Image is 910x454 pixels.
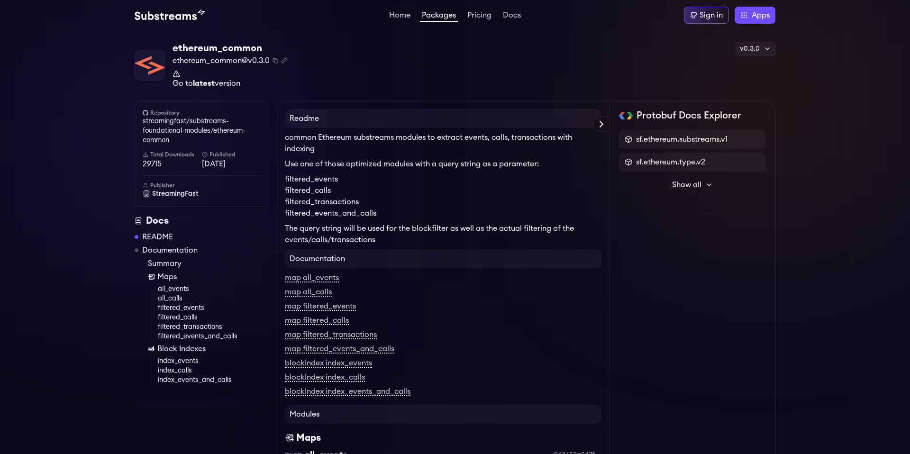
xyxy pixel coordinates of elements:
div: Maps [296,431,321,445]
a: README [142,231,173,243]
a: Documentation [142,245,198,256]
li: filtered_events_and_calls [285,208,601,219]
a: all_calls [158,294,269,303]
a: blockIndex index_calls [285,373,365,382]
h4: Modules [285,405,601,424]
span: Show all [672,179,701,191]
a: Go tolatestversion [173,70,287,87]
h2: Protobuf Docs Explorer [637,109,741,122]
a: map all_calls [285,288,332,297]
button: Show all [619,175,765,194]
h6: Repository [143,109,261,117]
a: Maps [148,271,269,282]
p: common Ethereum substreams modules to extract events, calls, transactions with indexing [285,132,601,154]
p: Use one of those optimized modules with a query string as a parameter: [285,158,601,170]
a: index_calls [158,366,269,375]
a: Pricing [465,11,493,21]
img: Maps icon [285,431,294,445]
img: Block Index icon [148,345,155,353]
a: Packages [420,11,458,22]
a: map filtered_calls [285,317,349,325]
a: blockIndex index_events_and_calls [285,388,410,396]
a: map filtered_transactions [285,331,377,339]
a: Sign in [684,7,729,24]
a: Docs [501,11,523,21]
button: Copy package name and version [273,58,278,64]
li: filtered_calls [285,185,601,196]
h4: Documentation [285,249,601,268]
a: filtered_events [158,303,269,313]
span: sf.ethereum.type.v2 [636,156,705,168]
h6: Published [202,151,261,158]
li: filtered_events [285,173,601,185]
span: 29715 [143,158,202,170]
a: streamingfast/substreams-foundational-modules/ethereum-common [143,117,261,145]
a: map all_events [285,274,339,282]
h6: Total Downloads [143,151,202,158]
a: filtered_events_and_calls [158,332,269,341]
img: Map icon [148,273,155,281]
span: [DATE] [202,158,261,170]
div: v0.3.0 [736,42,775,56]
a: Home [387,11,412,21]
img: Package Logo [135,51,164,80]
a: Summary [148,258,269,269]
a: map filtered_events [285,302,356,311]
img: Substream's logo [135,9,205,21]
a: blockIndex index_events [285,359,372,368]
h4: Readme [285,109,601,128]
div: Docs [135,214,269,227]
li: filtered_transactions [285,196,601,208]
span: Apps [752,9,770,21]
span: sf.ethereum.substreams.v1 [636,134,728,145]
img: Protobuf [619,112,633,119]
strong: latest [193,80,215,87]
a: Block Indexes [148,343,269,354]
button: Copy .spkg link to clipboard [281,58,287,64]
p: The query string will be used for the blockfilter as well as the actual filtering of the events/c... [285,223,601,245]
img: github [143,110,148,116]
a: index_events_and_calls [158,375,269,385]
h6: Publisher [143,182,261,189]
a: filtered_calls [158,313,269,322]
span: StreamingFast [152,189,199,199]
div: Sign in [700,9,723,21]
div: ethereum_common [173,42,287,55]
a: StreamingFast [143,189,261,199]
span: ethereum_common@v0.3.0 [173,55,270,66]
a: index_events [158,356,269,366]
a: filtered_transactions [158,322,269,332]
a: map filtered_events_and_calls [285,345,394,354]
a: all_events [158,284,269,294]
